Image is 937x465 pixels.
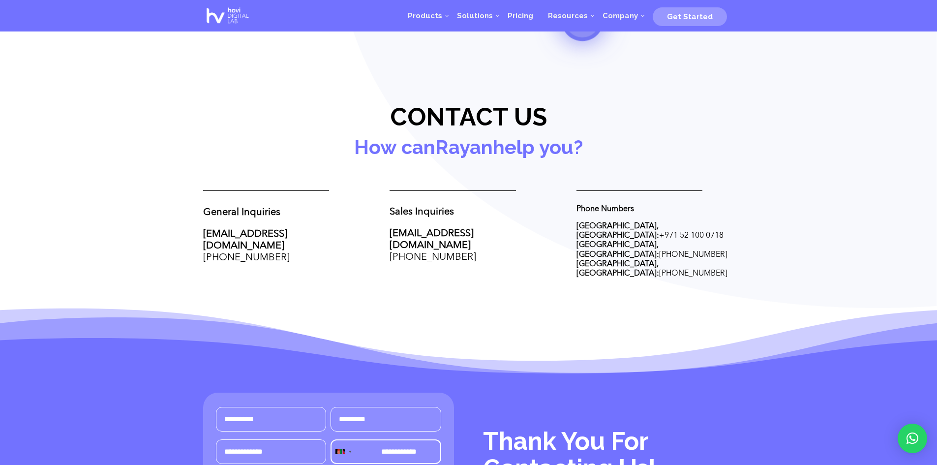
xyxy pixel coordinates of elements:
[595,1,645,31] a: Company
[576,222,659,240] strong: [GEOGRAPHIC_DATA], [GEOGRAPHIC_DATA]:
[203,136,734,163] h3: How can help you?
[203,208,280,217] strong: General Inquiries
[541,1,595,31] a: Resources
[435,135,493,158] a: Rayan
[667,12,713,21] span: Get Started
[400,1,450,31] a: Products
[548,11,588,20] span: Resources
[390,229,474,250] a: [EMAIL_ADDRESS][DOMAIN_NAME]
[603,11,638,20] span: Company
[576,222,734,279] p: + [PHONE_NUMBER] [PHONE_NUMBER]
[408,11,442,20] span: Products
[450,1,500,31] a: Solutions
[203,253,290,263] a: [PHONE_NUMBER]
[457,11,493,20] span: Solutions
[390,207,454,217] strong: Sales Inquiries
[508,11,533,20] span: Pricing
[576,241,659,258] strong: [GEOGRAPHIC_DATA], [GEOGRAPHIC_DATA]:
[500,1,541,31] a: Pricing
[653,8,727,23] a: Get Started
[665,232,724,240] span: 971 52 100 0718
[203,229,287,251] a: [EMAIL_ADDRESS][DOMAIN_NAME]
[576,205,634,213] strong: Phone Numbers
[390,252,476,262] a: [PHONE_NUMBER]
[331,440,355,464] div: Selected country
[203,103,734,135] h2: Contact us
[576,260,659,278] strong: [GEOGRAPHIC_DATA], [GEOGRAPHIC_DATA]:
